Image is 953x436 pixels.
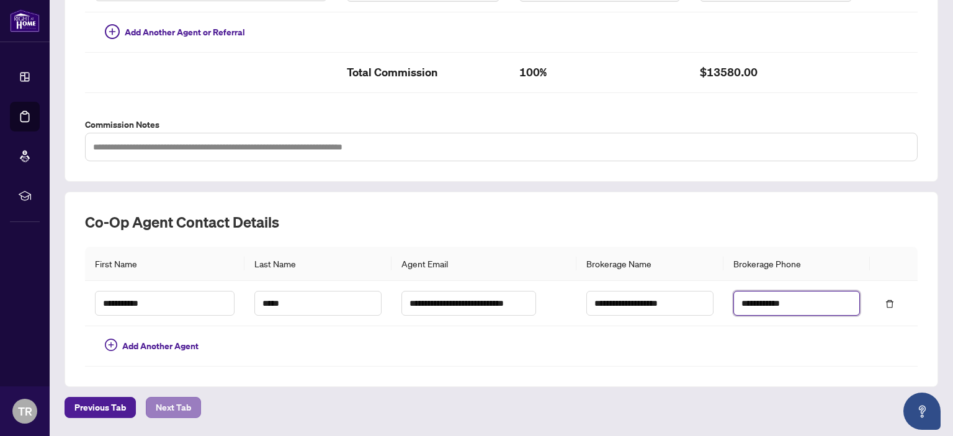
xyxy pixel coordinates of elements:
h2: Co-op Agent Contact Details [85,212,918,232]
th: Brokerage Name [576,247,723,281]
label: Commission Notes [85,118,918,131]
h2: Total Commission [347,63,499,82]
h2: 100% [519,63,680,82]
span: Add Another Agent or Referral [125,25,245,39]
span: Add Another Agent [122,339,199,353]
span: Next Tab [156,398,191,417]
img: logo [10,9,40,32]
th: First Name [85,247,244,281]
button: Open asap [903,393,941,430]
span: TR [18,403,32,420]
span: plus-circle [105,339,117,351]
span: plus-circle [105,24,120,39]
button: Add Another Agent [95,336,208,356]
th: Brokerage Phone [723,247,870,281]
th: Agent Email [391,247,576,281]
button: Next Tab [146,397,201,418]
button: Previous Tab [65,397,136,418]
span: delete [885,300,894,308]
span: Previous Tab [74,398,126,417]
th: Last Name [244,247,391,281]
button: Add Another Agent or Referral [95,22,255,42]
h2: $13580.00 [700,63,852,82]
